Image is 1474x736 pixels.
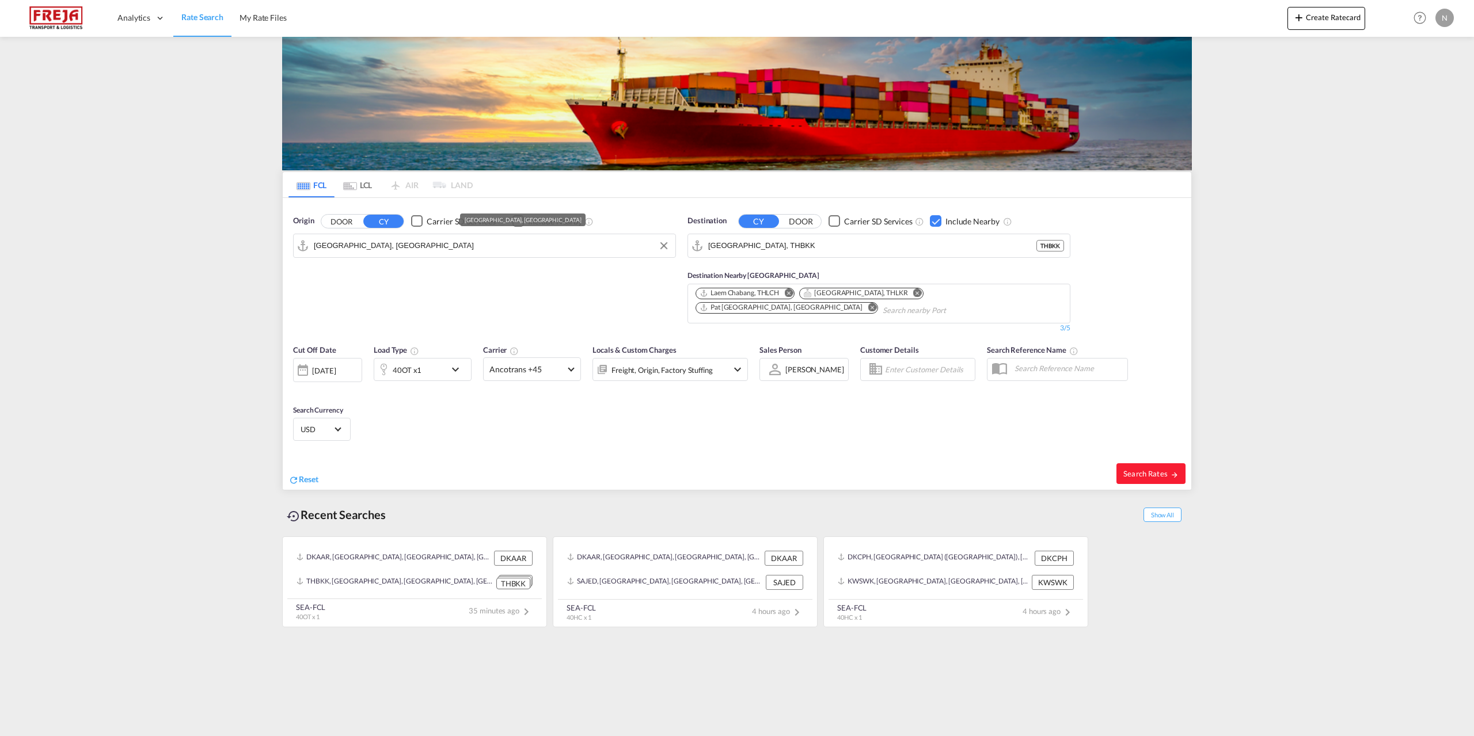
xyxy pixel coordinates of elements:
input: Search by Port [314,237,670,254]
span: Destination [687,215,727,227]
button: Remove [860,303,877,314]
md-tab-item: FCL [288,172,335,197]
span: My Rate Files [240,13,287,22]
span: Customer Details [860,345,918,354]
div: Press delete to remove this chip. [700,288,781,298]
span: Load Type [374,345,419,354]
div: [PERSON_NAME] [785,365,844,374]
md-icon: Unchecked: Search for CY (Container Yard) services for all selected carriers.Checked : Search for... [915,217,924,226]
button: Clear Input [655,237,673,254]
input: Search Reference Name [1009,360,1127,377]
div: KWSWK [1032,575,1074,590]
div: Press delete to remove this chip. [803,288,910,298]
div: KWSWK, Shuwaikh, Kuwait, Middle East, Middle East [838,575,1029,590]
button: DOOR [321,215,362,228]
span: Ancotrans +45 [489,364,564,375]
button: Remove [777,288,794,300]
md-icon: icon-plus 400-fg [1292,10,1306,24]
span: Origin [293,215,314,227]
md-tab-item: LCL [335,172,381,197]
md-icon: Your search will be saved by the below given name [1069,346,1078,356]
div: SAJED, Jeddah, Saudi Arabia, Middle East, Middle East [567,575,763,590]
md-icon: icon-refresh [288,475,299,485]
div: [GEOGRAPHIC_DATA], [GEOGRAPHIC_DATA] [465,213,581,226]
button: Remove [906,288,923,300]
recent-search-card: DKAAR, [GEOGRAPHIC_DATA], [GEOGRAPHIC_DATA], [GEOGRAPHIC_DATA], [GEOGRAPHIC_DATA] DKAARTHBKK, [GE... [282,536,547,627]
div: THBKK, Bangkok, Thailand, South East Asia, Asia Pacific [297,575,493,589]
div: [DATE] [312,365,336,376]
input: Enter Customer Details [885,361,971,378]
span: 35 minutes ago [469,606,533,615]
span: USD [301,424,333,434]
div: Press delete to remove this chip. [700,303,865,312]
md-icon: icon-arrow-right [1171,471,1179,479]
div: THBKK [496,578,530,590]
span: 40HC x 1 [567,613,591,621]
md-icon: icon-chevron-down [731,363,744,376]
button: CY [739,215,779,228]
md-icon: The selected Trucker/Carrierwill be displayed in the rate results If the rates are from another f... [510,346,519,356]
div: Laem Chabang, THLCH [700,288,779,298]
md-checkbox: Checkbox No Ink [930,215,1000,227]
md-checkbox: Checkbox No Ink [411,215,495,227]
div: THBKK [1036,240,1064,251]
span: Destination Nearby [GEOGRAPHIC_DATA] [687,271,819,280]
div: 40OT x1icon-chevron-down [374,358,472,381]
div: Help [1410,8,1435,29]
md-icon: icon-chevron-right [790,605,804,619]
span: Search Reference Name [987,345,1078,354]
md-icon: Unchecked: Ignores neighbouring ports when fetching rates.Checked : Includes neighbouring ports w... [584,217,594,226]
div: Carrier SD Services [844,216,913,227]
md-icon: icon-chevron-down [449,363,468,376]
div: DKCPH [1035,551,1074,566]
div: Lat Krabang, THLKR [803,288,908,298]
span: Reset [299,474,318,484]
md-icon: icon-information-outline [410,346,419,356]
md-icon: Unchecked: Ignores neighbouring ports when fetching rates.Checked : Includes neighbouring ports w... [1003,217,1012,226]
md-pagination-wrapper: Use the left and right arrow keys to navigate between tabs [288,172,473,197]
div: Pat Bangkok, THPAT [700,303,863,312]
span: Locals & Custom Charges [592,345,677,354]
span: 4 hours ago [1023,607,1074,616]
div: DKAAR [765,551,803,566]
span: Analytics [117,12,150,24]
div: Freight Origin Factory Stuffingicon-chevron-down [592,358,748,381]
div: SEA-FCL [296,602,325,612]
span: 40OT x 1 [296,613,320,620]
div: Freight Origin Factory Stuffing [611,362,713,378]
div: Origin DOOR CY Checkbox No InkUnchecked: Search for CY (Container Yard) services for all selected... [283,198,1191,490]
div: [DATE] [293,358,362,382]
span: 40HC x 1 [837,613,862,621]
div: 40OT x1 [393,362,421,378]
md-checkbox: Checkbox No Ink [512,215,582,227]
img: LCL+%26+FCL+BACKGROUND.png [282,37,1192,170]
recent-search-card: DKAAR, [GEOGRAPHIC_DATA], [GEOGRAPHIC_DATA], [GEOGRAPHIC_DATA], [GEOGRAPHIC_DATA] DKAARSAJED, [GE... [553,536,818,627]
input: Search by Port [708,237,1036,254]
md-icon: icon-chevron-right [1061,605,1074,619]
md-checkbox: Checkbox No Ink [829,215,913,227]
div: Recent Searches [282,502,390,528]
span: Search Currency [293,406,343,414]
div: Carrier SD Services [427,216,495,227]
recent-search-card: DKCPH, [GEOGRAPHIC_DATA] ([GEOGRAPHIC_DATA]), [GEOGRAPHIC_DATA], [GEOGRAPHIC_DATA], [GEOGRAPHIC_D... [823,536,1088,627]
button: icon-plus 400-fgCreate Ratecard [1287,7,1365,30]
md-icon: icon-backup-restore [287,509,301,523]
md-select: Sales Person: Nikolaj Korsvold [784,361,845,378]
md-datepicker: Select [293,381,302,396]
button: Search Ratesicon-arrow-right [1116,463,1186,484]
div: SAJED [766,575,803,590]
div: Include Nearby [945,216,1000,227]
md-input-container: Bangkok, THBKK [688,234,1070,257]
md-select: Select Currency: $ USDUnited States Dollar [299,421,344,437]
span: Carrier [483,345,519,354]
span: 4 hours ago [752,607,804,616]
img: 586607c025bf11f083711d99603023e7.png [17,5,95,31]
div: N [1435,9,1454,27]
md-chips-wrap: Chips container. Use arrow keys to select chips. [694,284,1064,320]
button: CY [363,215,404,228]
div: DKAAR [494,551,533,566]
span: Sales Person [759,345,801,354]
span: Show All [1144,508,1182,522]
md-icon: icon-chevron-right [519,605,533,619]
div: DKAAR, Aarhus, Denmark, Northern Europe, Europe [567,551,762,566]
